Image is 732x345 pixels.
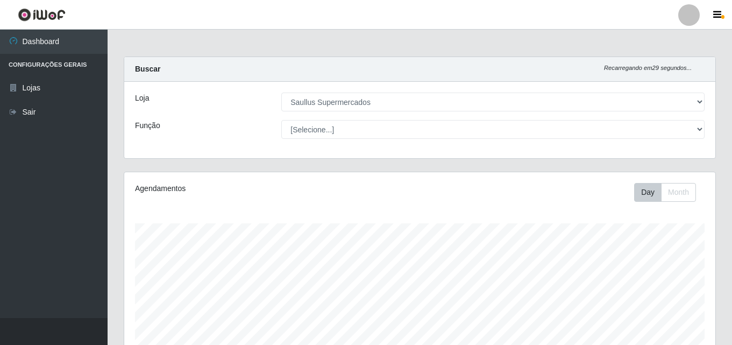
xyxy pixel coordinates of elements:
[661,183,696,202] button: Month
[634,183,662,202] button: Day
[135,120,160,131] label: Função
[18,8,66,22] img: CoreUI Logo
[135,93,149,104] label: Loja
[604,65,692,71] i: Recarregando em 29 segundos...
[135,183,363,194] div: Agendamentos
[135,65,160,73] strong: Buscar
[634,183,705,202] div: Toolbar with button groups
[634,183,696,202] div: First group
